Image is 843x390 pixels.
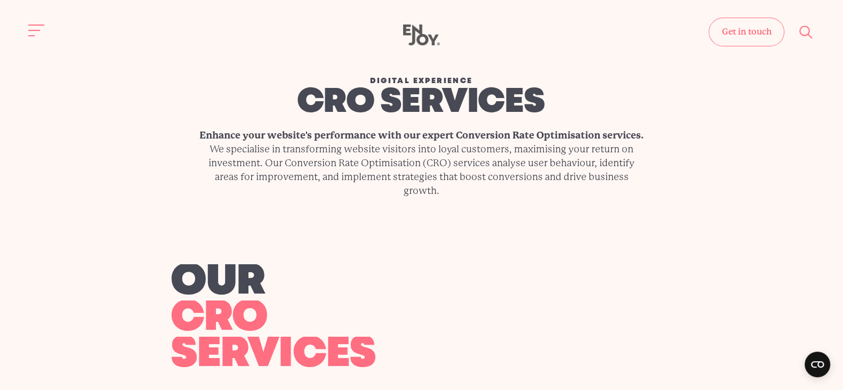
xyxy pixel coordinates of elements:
span: services [171,335,376,373]
h1: cro services [195,87,647,119]
a: Get in touch [709,18,784,46]
div: Digital Experience [197,75,647,87]
button: Site navigation [26,19,48,42]
div: Our [171,264,507,299]
p: We specialise in transforming website visitors into loyal customers, maximising your return on in... [197,142,647,198]
button: Site search [795,21,817,43]
button: Open CMP widget [805,352,830,377]
span: CRO [171,299,268,337]
strong: Enhance your website's performance with our expert Conversion Rate Optimisation services. [199,129,644,141]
